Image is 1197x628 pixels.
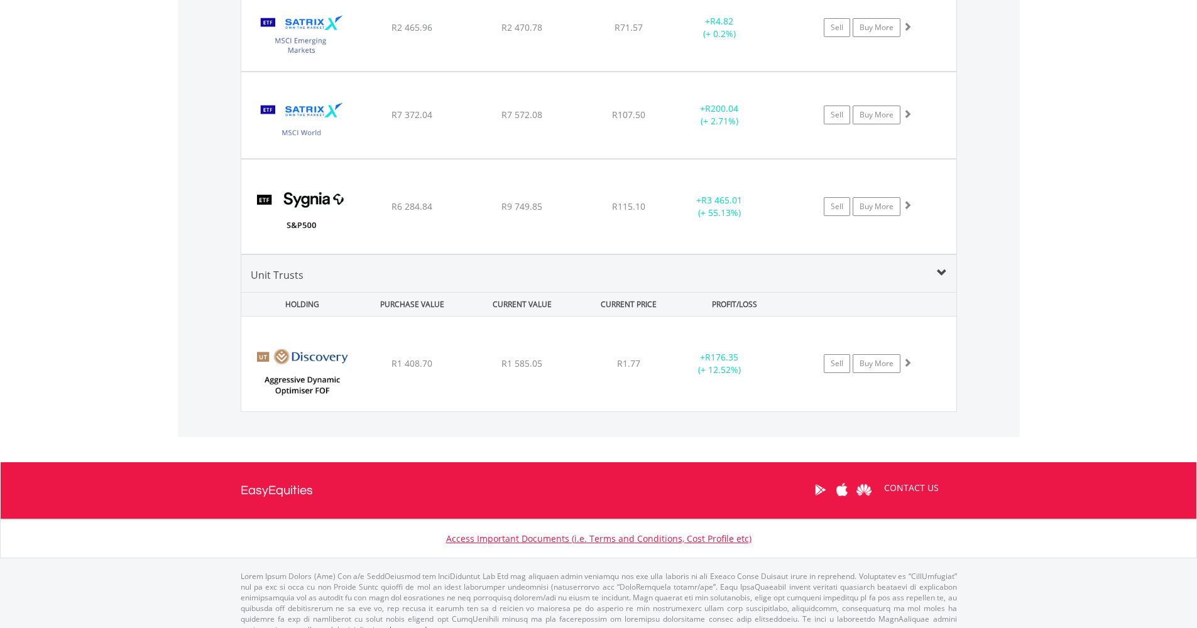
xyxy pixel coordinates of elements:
[248,88,356,155] img: TFSA.STXWDM.png
[824,354,850,373] a: Sell
[248,175,356,251] img: TFSA.SYG500.png
[710,15,733,27] span: R4.82
[672,102,767,127] div: + (+ 2.71%)
[809,470,831,509] a: Google Play
[391,109,432,121] span: R7 372.04
[391,357,432,369] span: R1 408.70
[824,18,850,37] a: Sell
[672,194,767,219] div: + (+ 55.13%)
[824,106,850,124] a: Sell
[705,351,738,363] span: R176.35
[875,470,948,506] a: CONTACT US
[612,200,645,212] span: R115.10
[853,197,900,216] a: Buy More
[501,109,542,121] span: R7 572.08
[681,293,789,316] div: PROFIT/LOSS
[853,18,900,37] a: Buy More
[469,293,576,316] div: CURRENT VALUE
[391,21,432,33] span: R2 465.96
[705,102,738,114] span: R200.04
[391,200,432,212] span: R6 284.84
[617,357,640,369] span: R1.77
[672,351,767,376] div: + (+ 12.52%)
[501,21,542,33] span: R2 470.78
[824,197,850,216] a: Sell
[248,332,356,408] img: UT.ZA.DADAOF.png
[853,106,900,124] a: Buy More
[251,268,303,282] span: Unit Trusts
[615,21,643,33] span: R71.57
[578,293,678,316] div: CURRENT PRICE
[501,200,542,212] span: R9 749.85
[701,194,742,206] span: R3 465.01
[612,109,645,121] span: R107.50
[241,462,313,519] a: EasyEquities
[242,293,356,316] div: HOLDING
[359,293,466,316] div: PURCHASE VALUE
[248,1,356,68] img: TFSA.STXEMG.png
[501,357,542,369] span: R1 585.05
[446,533,752,544] a: Access Important Documents (i.e. Terms and Conditions, Cost Profile etc)
[853,354,900,373] a: Buy More
[853,470,875,509] a: Huawei
[831,470,853,509] a: Apple
[672,15,767,40] div: + (+ 0.2%)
